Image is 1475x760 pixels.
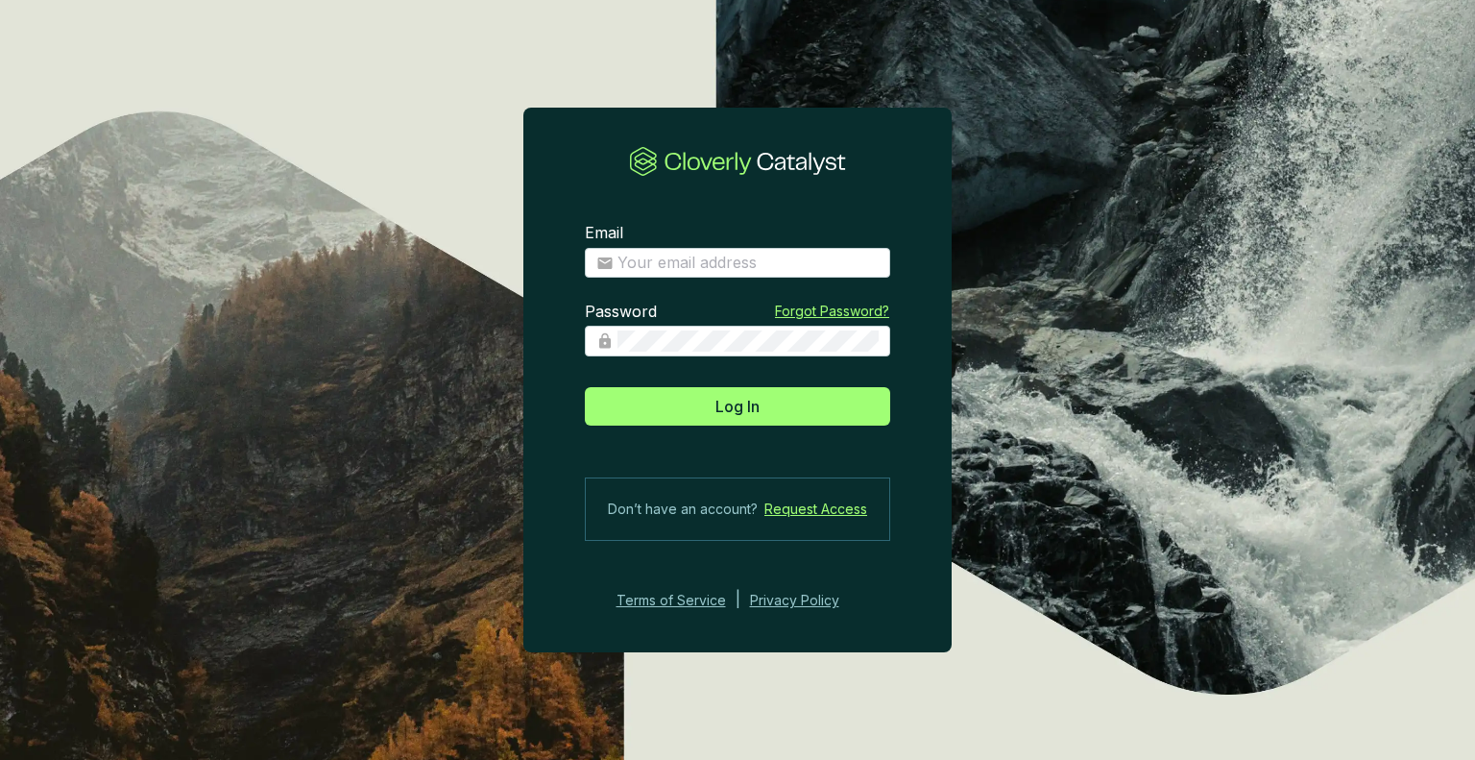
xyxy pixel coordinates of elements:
input: Password [617,331,879,352]
div: | [736,589,740,612]
a: Terms of Service [611,589,726,612]
button: Log In [585,387,890,426]
label: Password [585,302,657,323]
input: Email [617,253,879,274]
span: Log In [715,395,760,418]
label: Email [585,223,623,244]
a: Privacy Policy [750,589,865,612]
span: Don’t have an account? [608,498,758,521]
a: Request Access [764,498,867,521]
a: Forgot Password? [775,302,889,321]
